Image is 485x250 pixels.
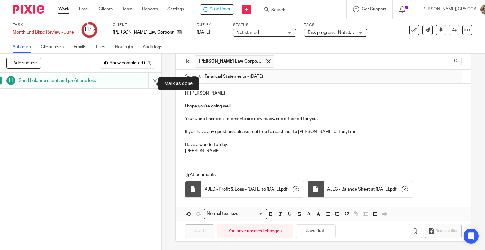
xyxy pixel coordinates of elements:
span: Show completed (11) [110,61,152,66]
div: Aman Jaswal Law Corporation - Month End Bkpg Review - June [200,4,234,15]
a: Emails [74,41,91,53]
a: Clients [99,6,113,12]
p: [PERSON_NAME] [185,148,462,154]
span: [PERSON_NAME] Law Corporation [199,58,262,64]
button: Save draft [296,224,336,238]
label: Client [113,22,189,27]
label: To: [185,58,192,64]
p: Attachments [185,172,456,178]
p: Have a wonderful day, [185,142,462,148]
a: Client tasks [41,41,69,53]
input: Sent [185,224,214,238]
a: Work [58,6,69,12]
label: Subject: [185,73,201,80]
p: I hope you're doing well! [185,103,462,109]
span: Get Support [362,7,386,11]
p: Hi [PERSON_NAME], [185,90,462,96]
div: . [201,181,304,197]
span: AJLC - Balance Sheet at [DATE] [327,186,389,192]
a: Notes (0) [115,41,138,53]
p: Your June financial statements are now ready, and attached for you. [185,116,462,122]
span: Normal text size [206,210,240,217]
label: Status [233,22,296,27]
span: Task progress - Not started + 2 [308,30,368,35]
p: [PERSON_NAME], CPA CGA [421,6,476,12]
button: + Add subtask [6,58,41,68]
label: Due by [197,22,225,27]
button: Request files [425,224,462,238]
a: Audit logs [143,41,167,53]
label: Tags [304,22,367,27]
div: Search for option [204,209,267,219]
a: Reports [142,6,158,12]
button: Cc [452,57,462,66]
a: Settings [167,6,184,12]
h1: Send balance sheet and profit and loss [19,76,101,85]
span: Not started [237,30,259,35]
input: Search [271,8,327,13]
span: pdf [281,186,288,192]
input: Search for option [241,210,263,217]
div: . [324,181,413,197]
div: 11 [6,76,15,85]
span: pdf [390,186,397,192]
div: 11 [84,26,95,34]
div: Month End Bkpg Review - June [13,29,74,35]
img: Pixie [13,5,44,14]
span: [DATE] [197,30,210,34]
div: You have unsaved changes [217,224,293,238]
a: Subtasks [13,41,36,53]
span: Stop timer [210,6,231,13]
label: Task [13,22,74,27]
span: AJLC - Profit & Loss - [DATE] to [DATE] [205,186,280,192]
a: Team [122,6,133,12]
small: /12 [89,28,95,32]
a: Email [79,6,89,12]
span: Request files [436,229,458,234]
p: [PERSON_NAME] Law Corporation [113,29,174,35]
button: Show completed (11) [100,58,155,68]
a: Files [96,41,110,53]
p: If you have any questions, please feel free to reach out to [PERSON_NAME] or I anytime! [185,129,462,135]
